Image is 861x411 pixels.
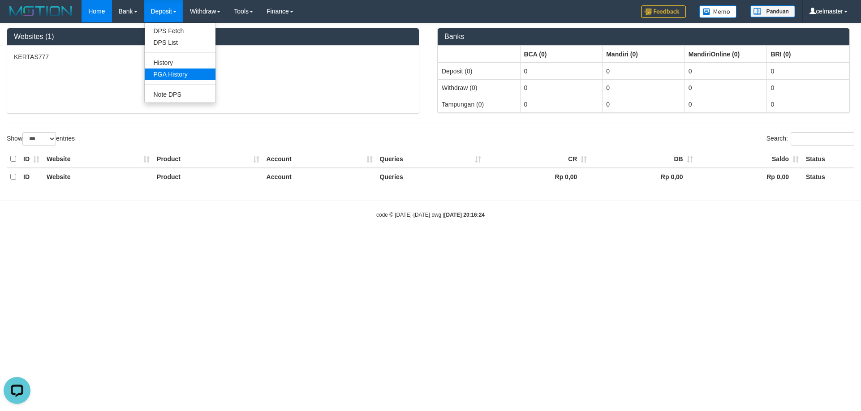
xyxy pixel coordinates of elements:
[520,46,603,63] th: Group: activate to sort column ascending
[603,63,685,80] td: 0
[520,63,603,80] td: 0
[603,79,685,96] td: 0
[590,150,696,168] th: DB
[438,63,521,80] td: Deposit (0)
[263,150,376,168] th: Account
[767,96,849,112] td: 0
[145,68,215,80] a: PGA History
[603,96,685,112] td: 0
[43,168,153,185] th: Website
[14,33,412,41] h3: Websites (1)
[699,5,737,18] img: Button%20Memo.svg
[444,212,485,218] strong: [DATE] 20:16:24
[697,150,802,168] th: Saldo
[802,168,854,185] th: Status
[7,4,75,18] img: MOTION_logo.png
[20,150,43,168] th: ID
[750,5,795,17] img: panduan.png
[14,52,412,61] p: KERTAS777
[145,89,215,100] a: Note DPS
[376,212,485,218] small: code © [DATE]-[DATE] dwg |
[767,63,849,80] td: 0
[153,168,263,185] th: Product
[766,132,854,146] label: Search:
[444,33,843,41] h3: Banks
[376,168,485,185] th: Queries
[684,79,767,96] td: 0
[641,5,686,18] img: Feedback.jpg
[684,63,767,80] td: 0
[520,79,603,96] td: 0
[376,150,485,168] th: Queries
[145,37,215,48] a: DPS List
[145,57,215,68] a: History
[145,25,215,37] a: DPS Fetch
[767,79,849,96] td: 0
[22,132,56,146] select: Showentries
[20,168,43,185] th: ID
[153,150,263,168] th: Product
[802,150,854,168] th: Status
[590,168,696,185] th: Rp 0,00
[791,132,854,146] input: Search:
[603,46,685,63] th: Group: activate to sort column ascending
[438,46,521,63] th: Group: activate to sort column ascending
[684,96,767,112] td: 0
[43,150,153,168] th: Website
[697,168,802,185] th: Rp 0,00
[520,96,603,112] td: 0
[263,168,376,185] th: Account
[4,4,30,30] button: Open LiveChat chat widget
[684,46,767,63] th: Group: activate to sort column ascending
[485,150,590,168] th: CR
[485,168,590,185] th: Rp 0,00
[438,96,521,112] td: Tampungan (0)
[438,79,521,96] td: Withdraw (0)
[767,46,849,63] th: Group: activate to sort column ascending
[7,132,75,146] label: Show entries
